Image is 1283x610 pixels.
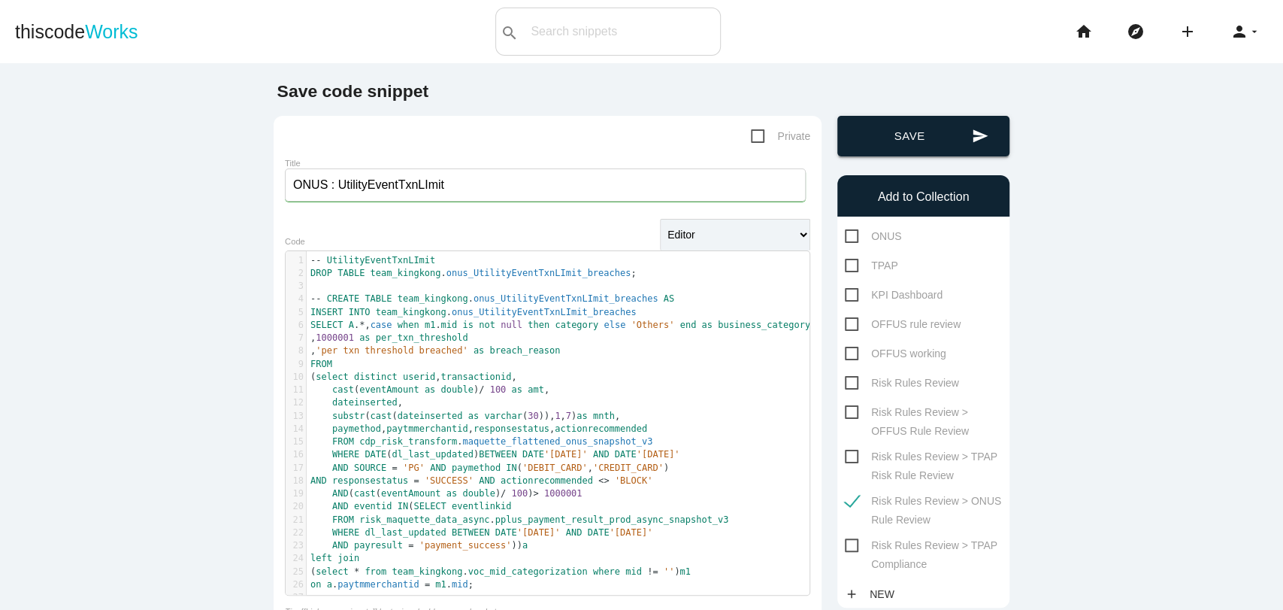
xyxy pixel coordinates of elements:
[286,539,306,552] div: 23
[310,372,517,382] span: ( , ,
[310,307,343,317] span: INSERT
[495,514,729,525] span: pplus_payment_result_prod_async_snapshot_v3
[332,501,349,511] span: AND
[332,397,398,408] span: dateinserted
[489,345,560,356] span: breach_reason
[310,553,332,563] span: left
[349,320,354,330] span: A
[392,566,462,577] span: team_kingkong
[566,411,571,421] span: 7
[637,449,680,460] span: '[DATE]'
[310,255,321,266] span: --
[501,475,593,486] span: actionrecommended
[751,127,810,146] span: Private
[310,566,691,577] span: ( . )
[392,449,473,460] span: dl_last_updated
[425,320,435,330] span: m1
[1127,8,1145,56] i: explore
[576,411,587,421] span: as
[845,190,1002,204] h6: Add to Collection
[286,293,306,305] div: 4
[286,319,306,332] div: 6
[398,501,408,511] span: IN
[419,540,512,551] span: 'payment_success'
[337,553,359,563] span: join
[286,514,306,527] div: 21
[332,540,349,551] span: AND
[528,411,538,421] span: 30
[316,566,348,577] span: select
[286,423,306,435] div: 14
[845,403,1002,422] span: Risk Rules Review > OFFUS Rule Review
[332,514,354,525] span: FROM
[310,423,647,434] span: , , ,
[376,307,446,317] span: team_kingkong
[286,267,306,280] div: 2
[441,320,458,330] span: mid
[501,320,522,330] span: null
[680,320,697,330] span: end
[588,527,610,538] span: DATE
[381,488,440,499] span: eventAmount
[845,536,1002,555] span: Risk Rules Review > TPAP Compliance
[310,488,582,499] span: ( ( ) )
[479,384,484,395] span: /
[845,344,946,363] span: OFFUS working
[1230,8,1248,56] i: person
[609,527,652,538] span: '[DATE]'
[511,488,528,499] span: 100
[452,579,468,590] span: mid
[398,320,419,330] span: when
[327,255,436,266] span: UtilityEventTxnLImit
[286,254,306,267] div: 1
[501,9,519,57] i: search
[462,436,652,447] span: maquette_flattened_onus_snapshot_v3
[1075,8,1093,56] i: home
[285,159,301,168] label: Title
[425,384,435,395] span: as
[316,345,468,356] span: 'per txn threshold breached'
[664,566,674,577] span: ''
[845,227,901,246] span: ONUS
[285,168,806,202] input: What does this code do?
[446,488,457,499] span: as
[522,449,544,460] span: DATE
[386,423,468,434] span: paytmmerchantid
[332,475,408,486] span: responsestatus
[495,527,517,538] span: DATE
[440,372,511,382] span: transactionid
[972,116,988,156] i: send
[286,566,306,578] div: 25
[285,237,305,246] label: Code
[310,320,343,330] span: SELECT
[425,475,474,486] span: 'SUCCESS'
[468,566,588,577] span: voc_mid_categorization
[286,475,306,487] div: 18
[479,475,495,486] span: AND
[392,463,397,473] span: =
[310,397,403,408] span: ,
[286,552,306,565] div: 24
[286,384,306,396] div: 11
[845,256,898,275] span: TPAP
[286,396,306,409] div: 12
[310,436,652,447] span: .
[310,579,321,590] span: on
[310,449,680,460] span: ( )
[332,423,381,434] span: paymethod
[337,268,365,278] span: TABLE
[365,449,386,460] span: DATE
[566,527,582,538] span: AND
[310,501,512,511] span: (
[462,320,473,330] span: is
[593,463,664,473] span: 'CREDIT_CARD'
[845,492,1002,511] span: Risk Rules Review > ONUS Rule Review
[286,435,306,448] div: 15
[598,475,609,486] span: <>
[845,448,1002,466] span: Risk Rules Review > TPAP Risk Rule Review
[430,463,446,473] span: AND
[327,293,359,304] span: CREATE
[286,527,306,539] div: 22
[332,436,354,447] span: FROM
[440,384,473,395] span: double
